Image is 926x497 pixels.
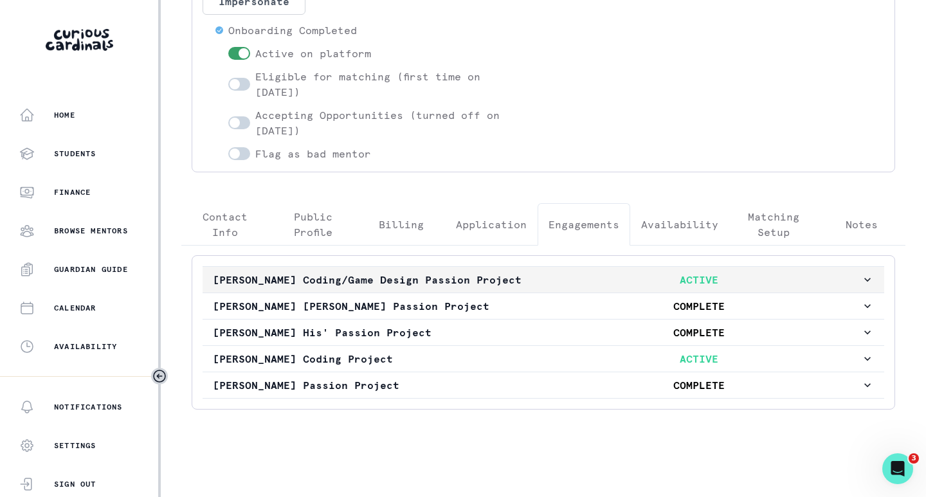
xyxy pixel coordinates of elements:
p: Finance [54,187,91,197]
button: Toggle sidebar [151,368,168,384]
p: Flag as bad mentor [255,146,371,161]
button: [PERSON_NAME] [PERSON_NAME] Passion ProjectCOMPLETE [203,293,884,319]
p: Sign Out [54,479,96,489]
button: [PERSON_NAME] His' Passion ProjectCOMPLETE [203,320,884,345]
p: Contact Info [192,209,259,240]
p: Home [54,110,75,120]
p: Availability [54,341,117,352]
p: Accepting Opportunities (turned off on [DATE]) [255,107,531,138]
span: 3 [909,453,919,464]
p: COMPLETE [537,377,861,393]
p: [PERSON_NAME] Coding Project [213,351,537,366]
button: [PERSON_NAME] Coding/Game Design Passion ProjectACTIVE [203,267,884,293]
button: [PERSON_NAME] Coding ProjectACTIVE [203,346,884,372]
p: Calendar [54,303,96,313]
p: Browse Mentors [54,226,128,236]
p: ACTIVE [537,272,861,287]
p: [PERSON_NAME] Passion Project [213,377,537,393]
p: Onboarding Completed [228,23,357,38]
p: [PERSON_NAME] [PERSON_NAME] Passion Project [213,298,537,314]
p: ACTIVE [537,351,861,366]
p: Students [54,149,96,159]
p: Billing [379,217,424,232]
p: Availability [641,217,718,232]
p: Engagements [549,217,619,232]
p: [PERSON_NAME] His' Passion Project [213,325,537,340]
p: Notifications [54,402,123,412]
iframe: Intercom live chat [882,453,913,484]
p: COMPLETE [537,298,861,314]
img: Curious Cardinals Logo [46,29,113,51]
p: COMPLETE [537,325,861,340]
p: Application [456,217,527,232]
p: Active on platform [255,46,371,61]
p: Matching Setup [740,209,806,240]
p: Notes [846,217,878,232]
p: Eligible for matching (first time on [DATE]) [255,69,531,100]
button: [PERSON_NAME] Passion ProjectCOMPLETE [203,372,884,398]
p: Public Profile [280,209,347,240]
p: Guardian Guide [54,264,128,275]
p: Settings [54,440,96,451]
p: [PERSON_NAME] Coding/Game Design Passion Project [213,272,537,287]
